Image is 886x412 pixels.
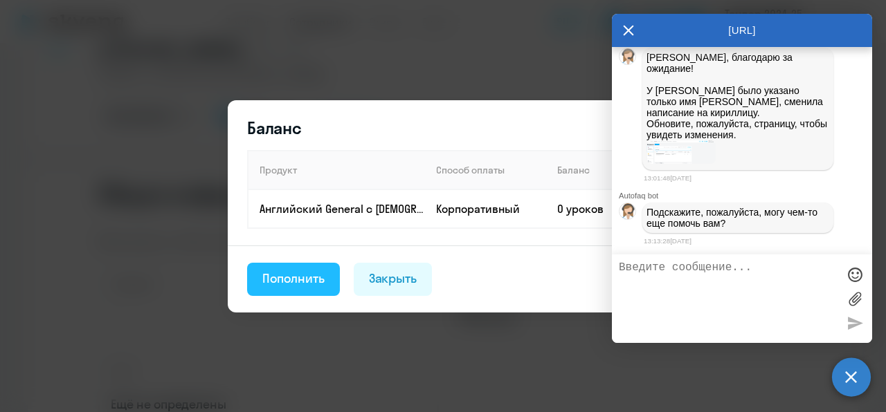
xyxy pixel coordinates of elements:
[425,189,546,228] td: Корпоративный
[247,263,340,296] button: Пополнить
[354,263,433,296] button: Закрыть
[644,174,691,182] time: 13:01:48[DATE]
[228,117,658,139] header: Баланс
[369,270,417,288] div: Закрыть
[620,203,637,223] img: bot avatar
[262,270,325,288] div: Пополнить
[620,48,637,68] img: bot avatar
[425,151,546,189] th: Способ оплаты
[546,151,638,189] th: Баланс
[619,191,872,200] div: Autofaq bot
[647,52,829,140] p: [PERSON_NAME], благодарю за ожидание! У [PERSON_NAME] было указано только имя [PERSON_NAME], смен...
[647,140,716,164] img: image.png
[647,207,829,229] p: Подскажите, пожалуйста, могу чем-то еще помочь вам?
[644,237,691,245] time: 13:13:28[DATE]
[260,201,424,216] p: Английский General с [DEMOGRAPHIC_DATA] преподавателем
[844,288,865,309] label: Лимит 10 файлов
[546,189,638,228] td: 0 уроков
[248,151,425,189] th: Продукт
